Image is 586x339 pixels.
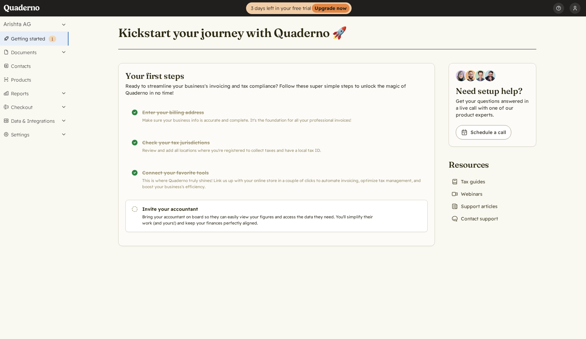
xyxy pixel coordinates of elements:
[485,70,496,81] img: Javier Rubio, DevRel at Quaderno
[465,70,476,81] img: Jairo Fumero, Account Executive at Quaderno
[142,206,376,213] h3: Invite your accountant
[312,4,350,13] strong: Upgrade now
[449,159,501,170] h2: Resources
[456,98,529,118] p: Get your questions answered in a live call with one of our product experts.
[449,189,485,199] a: Webinars
[475,70,486,81] img: Ivo Oltmans, Business Developer at Quaderno
[449,177,488,186] a: Tax guides
[246,2,352,14] a: 3 days left in your free trialUpgrade now
[125,83,428,96] p: Ready to streamline your business's invoicing and tax compliance? Follow these super simple steps...
[142,214,376,226] p: Bring your accountant on board so they can easily view your figures and access the data they need...
[118,25,347,40] h1: Kickstart your journey with Quaderno 🚀
[449,202,500,211] a: Support articles
[51,36,53,41] span: 1
[125,200,428,232] a: Invite your accountant Bring your accountant on board so they can easily view your figures and ac...
[456,70,467,81] img: Diana Carrasco, Account Executive at Quaderno
[449,214,501,223] a: Contact support
[456,125,511,140] a: Schedule a call
[456,85,529,96] h2: Need setup help?
[125,70,428,81] h2: Your first steps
